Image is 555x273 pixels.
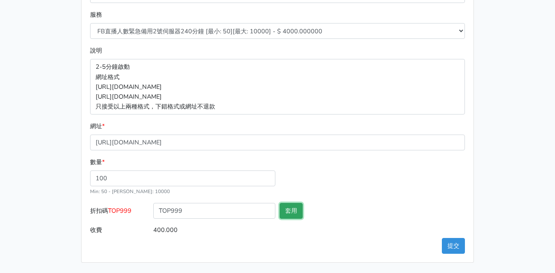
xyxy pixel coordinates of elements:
[88,203,151,222] label: 折扣碼
[90,10,102,20] label: 服務
[90,121,105,131] label: 網址
[442,238,465,254] button: 提交
[90,59,465,114] p: 2-5分鐘啟動 網址格式 [URL][DOMAIN_NAME] [URL][DOMAIN_NAME] 只接受以上兩種格式，下錯格式或網址不退款
[90,46,102,56] label: 說明
[90,188,170,195] small: Min: 50 - [PERSON_NAME]: 10000
[108,206,131,215] span: TOP999
[88,222,151,238] label: 收費
[280,203,303,219] button: 套用
[90,157,105,167] label: 數量
[90,135,465,150] input: 格式為https://www.facebook.com/topfblive/videos/123456789/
